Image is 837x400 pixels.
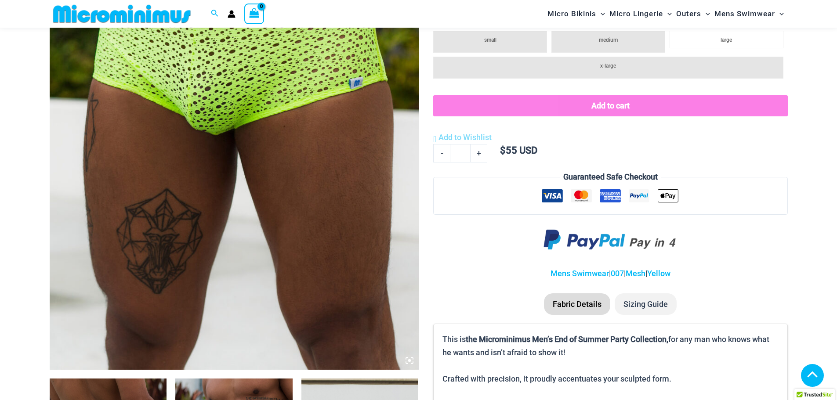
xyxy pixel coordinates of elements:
[50,4,194,24] img: MM SHOP LOGO FLAT
[721,37,732,43] span: large
[471,144,487,162] a: +
[433,267,787,280] p: | | |
[551,31,665,53] li: medium
[228,10,236,18] a: Account icon link
[433,131,492,144] a: Add to Wishlist
[450,144,471,162] input: Product quantity
[433,144,450,162] a: -
[547,3,596,25] span: Micro Bikinis
[674,3,712,25] a: OutersMenu ToggleMenu Toggle
[609,3,663,25] span: Micro Lingerie
[551,269,609,278] a: Mens Swimwear
[211,8,219,19] a: Search icon link
[484,37,496,43] span: small
[500,145,537,156] bdi: 55 USD
[615,293,677,315] li: Sizing Guide
[544,1,788,26] nav: Site Navigation
[500,145,506,156] span: $
[607,3,674,25] a: Micro LingerieMenu ToggleMenu Toggle
[560,170,661,184] legend: Guaranteed Safe Checkout
[676,3,701,25] span: Outers
[670,31,783,48] li: large
[701,3,710,25] span: Menu Toggle
[600,63,616,69] span: x-large
[714,3,775,25] span: Mens Swimwear
[611,269,624,278] a: 007
[663,3,672,25] span: Menu Toggle
[466,335,668,344] b: the Microminimus Men’s End of Summer Party Collection,
[545,3,607,25] a: Micro BikinisMenu ToggleMenu Toggle
[626,269,645,278] a: Mesh
[647,269,670,278] a: Yellow
[599,37,618,43] span: medium
[775,3,784,25] span: Menu Toggle
[244,4,265,24] a: View Shopping Cart, empty
[712,3,786,25] a: Mens SwimwearMenu ToggleMenu Toggle
[596,3,605,25] span: Menu Toggle
[438,133,492,142] span: Add to Wishlist
[433,57,783,79] li: x-large
[433,31,547,53] li: small
[544,293,610,315] li: Fabric Details
[433,95,787,116] button: Add to cart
